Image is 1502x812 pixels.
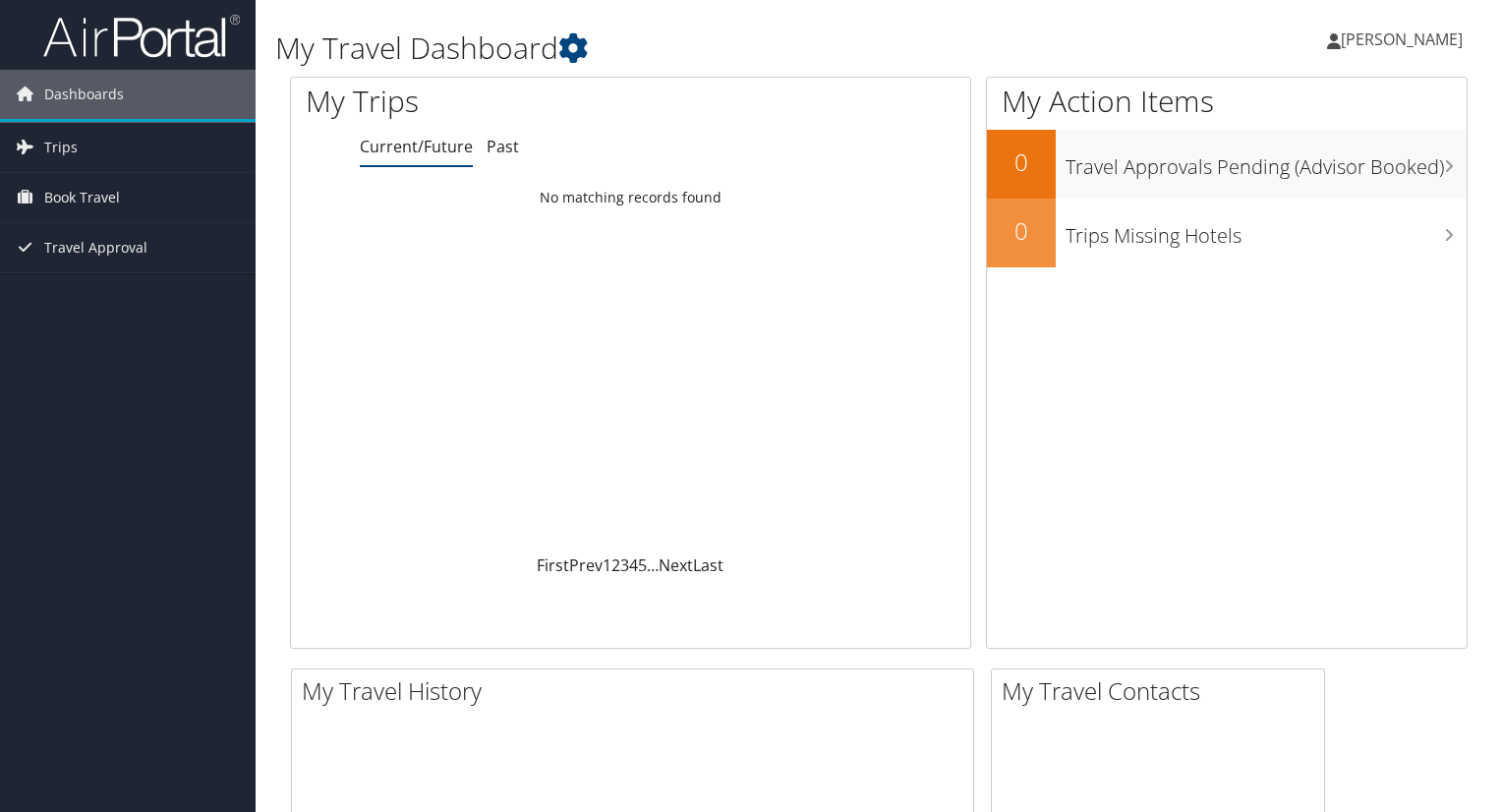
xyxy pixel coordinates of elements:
a: Last [693,554,723,576]
a: 5 [638,554,647,576]
h2: 0 [987,214,1056,248]
h2: My Travel History [302,674,973,708]
a: 3 [620,554,629,576]
span: Travel Approval [44,223,147,272]
img: airportal-logo.png [43,13,240,59]
a: 0Trips Missing Hotels [987,199,1467,267]
h1: My Travel Dashboard [275,28,1080,69]
a: [PERSON_NAME] [1327,10,1482,69]
a: Current/Future [360,136,473,157]
a: Next [659,554,693,576]
a: 0Travel Approvals Pending (Advisor Booked) [987,130,1467,199]
span: Book Travel [44,173,120,222]
span: Dashboards [44,70,124,119]
h1: My Action Items [987,81,1467,122]
h3: Trips Missing Hotels [1066,212,1467,250]
a: Past [487,136,519,157]
a: First [537,554,569,576]
a: 2 [611,554,620,576]
h2: My Travel Contacts [1002,674,1324,708]
span: Trips [44,123,78,172]
h3: Travel Approvals Pending (Advisor Booked) [1066,144,1467,181]
span: … [647,554,659,576]
h1: My Trips [306,81,672,122]
a: 1 [603,554,611,576]
h2: 0 [987,145,1056,179]
span: [PERSON_NAME] [1341,29,1463,50]
a: 4 [629,554,638,576]
a: Prev [569,554,603,576]
td: No matching records found [291,180,970,215]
